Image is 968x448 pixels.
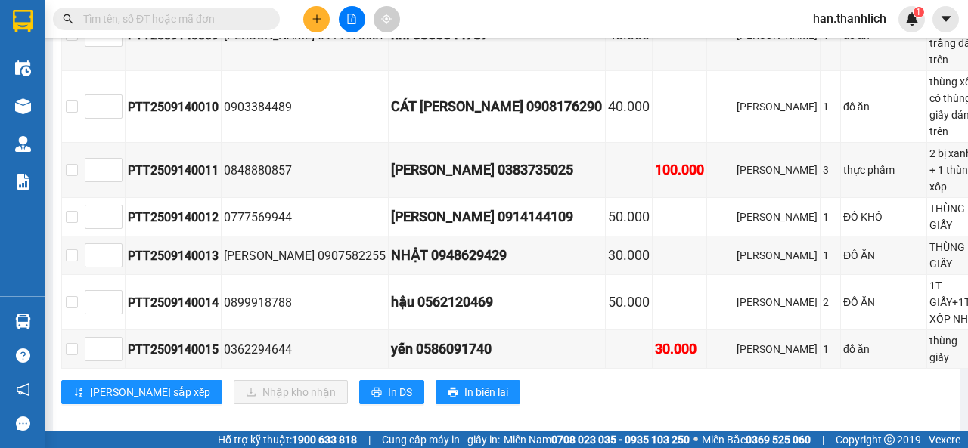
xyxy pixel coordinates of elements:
[734,198,821,236] td: VP Phan Thiết
[504,431,690,448] span: Miền Nam
[312,14,322,24] span: plus
[128,246,219,265] div: PTT2509140013
[61,380,222,404] button: sort-ascending[PERSON_NAME] sắp xếp
[843,341,924,357] div: đồ ăn
[371,387,382,399] span: printer
[83,11,262,27] input: Tìm tên, số ĐT hoặc mã đơn
[224,161,386,180] div: 0848880857
[823,294,838,311] div: 2
[391,159,603,181] div: [PERSON_NAME] 0383735025
[126,275,222,330] td: PTT2509140014
[746,434,811,446] strong: 0369 525 060
[63,14,73,24] span: search
[128,340,219,359] div: PTT2509140015
[126,71,222,143] td: PTT2509140010
[388,384,412,400] span: In DS
[734,330,821,369] td: VP Phan Thiết
[734,143,821,198] td: VP Phan Thiết
[734,236,821,275] td: VP Phan Thiết
[822,431,824,448] span: |
[608,292,650,313] div: 50.000
[359,380,424,404] button: printerIn DS
[346,14,357,24] span: file-add
[224,208,386,227] div: 0777569944
[608,245,650,266] div: 30.000
[11,88,150,120] div: Gửi: VP [GEOGRAPHIC_DATA]
[126,198,222,236] td: PTT2509140012
[655,159,704,181] div: 100.000
[224,293,386,312] div: 0899918788
[737,98,818,115] div: [PERSON_NAME]
[916,7,921,17] span: 1
[436,380,520,404] button: printerIn biên lai
[734,71,821,143] td: VP Phan Thiết
[374,6,400,32] button: aim
[90,384,210,400] span: [PERSON_NAME] sắp xếp
[843,294,924,311] div: ĐỒ ĂN
[368,431,371,448] span: |
[382,431,500,448] span: Cung cấp máy in - giấy in:
[224,246,386,265] div: [PERSON_NAME] 0907582255
[16,382,30,397] span: notification
[85,63,198,80] text: DLT2509140011
[15,60,31,76] img: warehouse-icon
[158,88,271,120] div: Nhận: [PERSON_NAME]
[608,206,650,227] div: 50.000
[126,236,222,275] td: PTT2509140013
[823,341,838,357] div: 1
[73,387,84,399] span: sort-ascending
[16,416,30,431] span: message
[737,209,818,225] div: [PERSON_NAME]
[608,96,650,117] div: 40.000
[734,275,821,330] td: VP Phan Thiết
[15,314,31,329] img: warehouse-icon
[15,174,31,190] img: solution-icon
[292,434,357,446] strong: 1900 633 818
[128,293,219,312] div: PTT2509140014
[128,97,219,116] div: PTT2509140010
[843,162,924,178] div: thực phẩm
[843,98,924,115] div: đồ ăn
[391,292,603,313] div: hậu 0562120469
[391,206,603,227] div: [PERSON_NAME] 0914144109
[15,98,31,114] img: warehouse-icon
[391,338,603,360] div: yến 0586091740
[823,162,838,178] div: 3
[843,247,924,264] div: ĐỒ ĂN
[224,340,386,359] div: 0362294644
[693,437,698,443] span: ⚪️
[932,6,959,32] button: caret-down
[737,341,818,357] div: [PERSON_NAME]
[391,96,603,117] div: CÁT [PERSON_NAME] 0908176290
[15,136,31,152] img: warehouse-icon
[823,209,838,225] div: 1
[737,162,818,178] div: [PERSON_NAME]
[801,9,898,28] span: han.thanhlich
[339,6,365,32] button: file-add
[224,97,386,116] div: 0903384489
[737,247,818,264] div: [PERSON_NAME]
[303,6,330,32] button: plus
[126,330,222,369] td: PTT2509140015
[823,247,838,264] div: 1
[884,434,895,445] span: copyright
[218,431,357,448] span: Hỗ trợ kỹ thuật:
[737,294,818,311] div: [PERSON_NAME]
[126,143,222,198] td: PTT2509140011
[381,14,392,24] span: aim
[128,208,219,227] div: PTT2509140012
[464,384,508,400] span: In biên lai
[448,387,458,399] span: printer
[13,10,33,32] img: logo-vxr
[905,12,919,26] img: icon-new-feature
[823,98,838,115] div: 1
[655,338,704,360] div: 30.000
[391,245,603,266] div: NHẬT 0948629429
[843,209,924,225] div: ĐỒ KHÔ
[234,380,348,404] button: downloadNhập kho nhận
[16,348,30,363] span: question-circle
[551,434,690,446] strong: 0708 023 035 - 0935 103 250
[939,12,953,26] span: caret-down
[702,431,811,448] span: Miền Bắc
[128,161,219,180] div: PTT2509140011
